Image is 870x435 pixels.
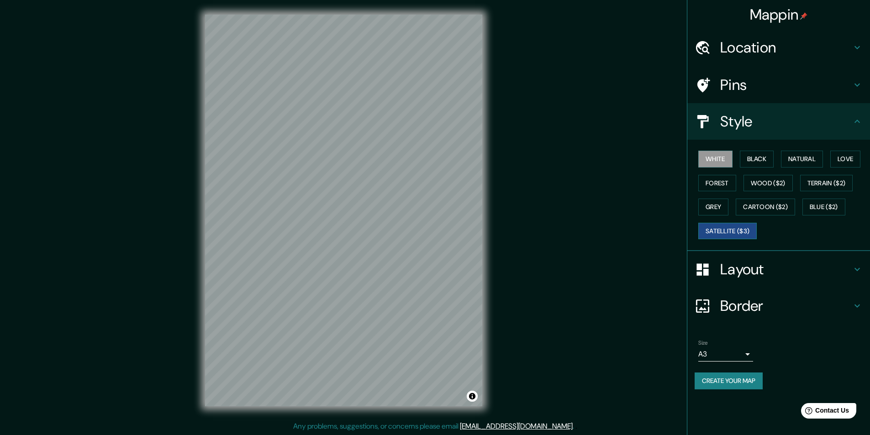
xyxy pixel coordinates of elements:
[205,15,482,406] canvas: Map
[695,372,763,389] button: Create your map
[293,421,574,432] p: Any problems, suggestions, or concerns please email .
[830,151,860,168] button: Love
[687,103,870,140] div: Style
[687,251,870,288] div: Layout
[687,288,870,324] div: Border
[687,29,870,66] div: Location
[698,151,733,168] button: White
[800,175,853,192] button: Terrain ($2)
[698,199,728,215] button: Grey
[736,199,795,215] button: Cartoon ($2)
[800,12,807,20] img: pin-icon.png
[743,175,793,192] button: Wood ($2)
[698,339,708,347] label: Size
[740,151,774,168] button: Black
[720,38,852,57] h4: Location
[698,175,736,192] button: Forest
[720,112,852,131] h4: Style
[781,151,823,168] button: Natural
[687,67,870,103] div: Pins
[574,421,575,432] div: .
[467,391,478,402] button: Toggle attribution
[698,347,753,362] div: A3
[720,297,852,315] h4: Border
[575,421,577,432] div: .
[460,421,573,431] a: [EMAIL_ADDRESS][DOMAIN_NAME]
[698,223,757,240] button: Satellite ($3)
[720,260,852,278] h4: Layout
[789,399,860,425] iframe: Help widget launcher
[750,5,808,24] h4: Mappin
[802,199,845,215] button: Blue ($2)
[720,76,852,94] h4: Pins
